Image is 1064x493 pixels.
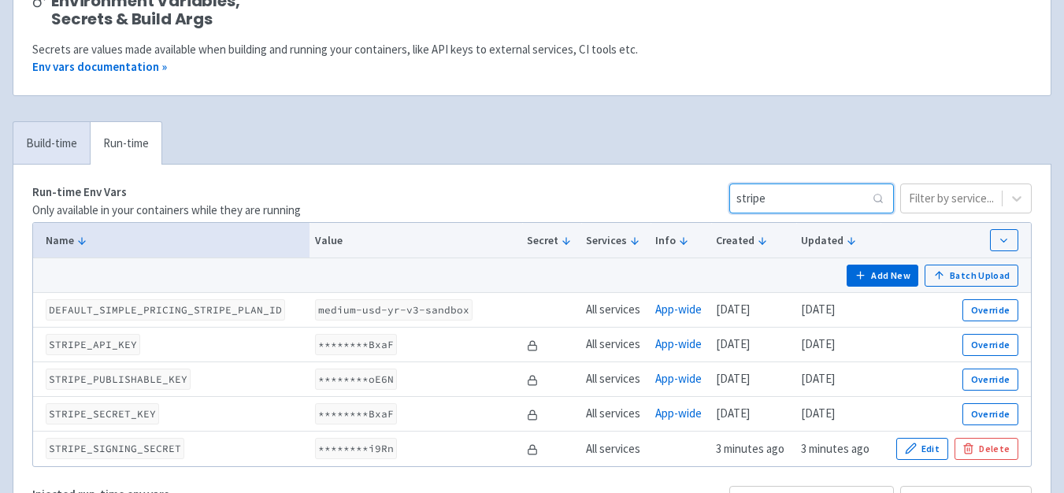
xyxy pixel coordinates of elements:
time: [DATE] [716,371,750,386]
button: Override [962,403,1018,425]
button: Override [962,369,1018,391]
time: [DATE] [801,371,835,386]
code: STRIPE_PUBLISHABLE_KEY [46,369,191,390]
time: [DATE] [801,302,835,317]
button: Updated [801,232,876,249]
button: Add New [847,265,919,287]
div: Secrets are values made available when building and running your containers, like API keys to ext... [32,41,1032,59]
code: STRIPE_SIGNING_SECRET [46,438,184,459]
td: All services [581,432,651,466]
time: [DATE] [716,336,750,351]
p: Only available in your containers while they are running [32,202,301,220]
button: Services [586,232,645,249]
a: App-wide [655,302,702,317]
button: Batch Upload [925,265,1018,287]
td: All services [581,328,651,362]
button: Secret [527,232,576,249]
time: [DATE] [801,406,835,421]
button: Created [716,232,791,249]
button: Name [46,232,305,249]
a: App-wide [655,371,702,386]
code: DEFAULT_SIMPLE_PRICING_STRIPE_PLAN_ID [46,299,285,321]
a: Env vars documentation » [32,59,167,74]
time: 3 minutes ago [716,441,784,456]
td: All services [581,397,651,432]
code: medium-usd-yr-v3-sandbox [315,299,473,321]
time: 3 minutes ago [801,441,869,456]
time: [DATE] [716,406,750,421]
a: App-wide [655,336,702,351]
code: STRIPE_SECRET_KEY [46,403,159,424]
time: [DATE] [801,336,835,351]
button: Info [655,232,706,249]
td: All services [581,362,651,397]
input: Filter... [729,183,894,213]
button: Delete [955,438,1018,460]
th: Value [310,223,521,258]
code: STRIPE_API_KEY [46,334,140,355]
a: Build-time [13,122,90,165]
time: [DATE] [716,302,750,317]
strong: Run-time Env Vars [32,184,127,199]
button: Override [962,334,1018,356]
a: Run-time [90,122,161,165]
button: Override [962,299,1018,321]
button: Edit [896,438,948,460]
a: App-wide [655,406,702,421]
td: All services [581,293,651,328]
